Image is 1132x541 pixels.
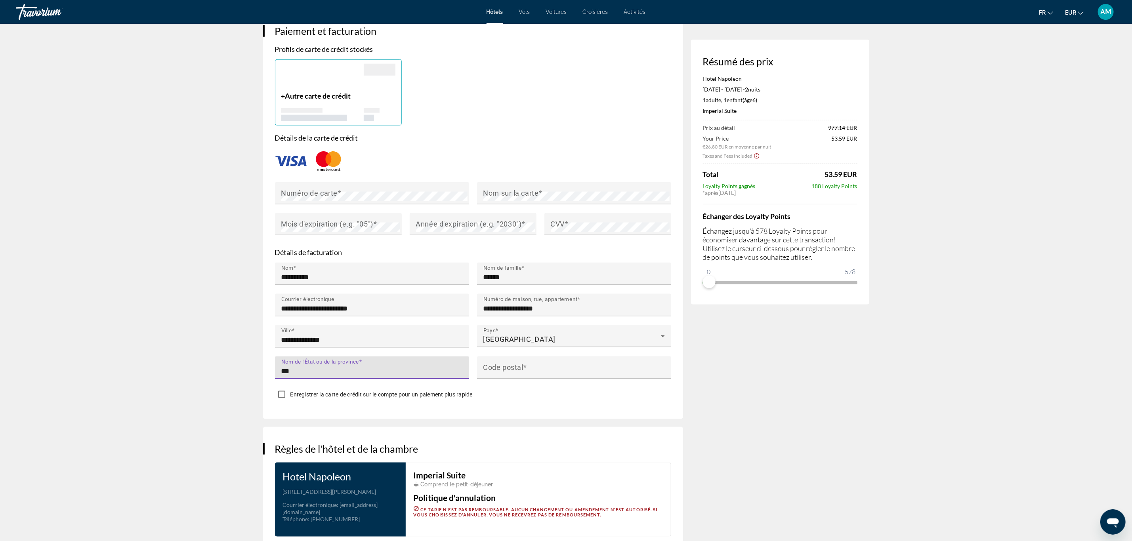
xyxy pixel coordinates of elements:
[703,183,756,189] span: Loyalty Points gagnés
[421,481,493,488] span: Comprend le petit-déjeuner
[290,391,473,398] span: Enregistrer la carte de crédit sur le compte pour un paiement plus rapide
[487,9,503,15] a: Hôtels
[706,97,722,103] span: Adulte
[483,335,556,343] span: [GEOGRAPHIC_DATA]
[281,220,373,228] mat-label: Mois d'expiration (e.g. "05")
[414,493,663,502] h3: Politique d'annulation
[705,189,719,196] span: après
[414,507,658,517] span: Ce tarif n'est pas remboursable. Aucun changement ou amendement n'est autorisé. Si vous choisisse...
[703,170,719,179] span: Total
[1039,10,1046,16] span: fr
[546,9,567,15] a: Voitures
[748,86,761,93] span: nuits
[744,97,753,103] span: Âge
[283,501,378,515] span: : [EMAIL_ADDRESS][DOMAIN_NAME]
[281,91,364,100] p: +
[703,107,857,114] p: Imperial Suite
[583,9,608,15] a: Croisières
[812,183,857,189] span: 188 Loyalty Points
[1096,4,1116,20] button: User Menu
[283,471,398,482] h3: Hotel Napoleon
[275,443,671,455] h3: Règles de l'hôtel et de la chambre
[703,97,722,103] span: 1
[1100,8,1111,16] span: AM
[16,2,95,22] a: Travorium
[483,327,496,333] mat-label: Pays
[703,75,857,82] p: Hotel Napoleon
[703,227,857,261] p: Échangez jusqu'à 578 Loyalty Points pour économiser davantage sur cette transaction! Utilisez le ...
[275,248,671,257] p: Détails de facturation
[281,189,338,197] mat-label: Numéro de carte
[703,135,771,142] span: Your Price
[703,212,857,221] h4: Échanger des Loyalty Points
[825,170,857,179] span: 53.59 EUR
[283,501,337,508] span: Courrier électronique
[727,97,743,103] span: Enfant
[703,152,760,160] button: Show Taxes and Fees breakdown
[275,133,671,142] p: Détails de la carte de crédit
[722,97,758,103] span: , 1
[703,86,857,93] p: [DATE] - [DATE] -
[275,156,307,166] img: VISA.svg
[308,516,360,522] span: : [PHONE_NUMBER]
[727,97,758,103] span: ( 6)
[275,45,671,53] p: Profils de carte de crédit stockés
[754,152,760,159] button: Show Taxes and Fees disclaimer
[1039,7,1053,18] button: Change language
[1065,7,1084,18] button: Change currency
[275,25,671,37] h3: Paiement et facturation
[844,267,857,276] span: 578
[283,516,308,522] span: Téléphone
[624,9,646,15] a: Activités
[283,488,398,495] p: [STREET_ADDRESS][PERSON_NAME]
[281,358,359,365] mat-label: Nom de l'État ou de la province
[703,281,857,283] ngx-slider: ngx-slider
[285,91,351,100] span: Autre carte de crédit
[519,9,530,15] a: Vols
[483,265,522,271] mat-label: Nom de famille
[416,220,522,228] mat-label: Année d'expiration (e.g. "2030")
[281,296,334,302] mat-label: Courrier électronique
[706,267,712,276] span: 0
[703,55,857,67] h3: Résumé des prix
[414,471,663,480] h3: Imperial Suite
[551,220,565,228] mat-label: CVV
[281,265,294,271] mat-label: Nom
[483,189,539,197] mat-label: Nom sur la carte
[703,124,735,131] span: Prix au détail
[703,153,753,159] span: Taxes and Fees Included
[703,144,771,150] span: €26.80 EUR en moyenne par nuit
[483,363,523,371] mat-label: Code postal
[313,148,344,174] img: MAST.svg
[281,327,292,333] mat-label: Ville
[745,86,748,93] span: 2
[703,189,857,196] div: * [DATE]
[1065,10,1076,16] span: EUR
[828,124,857,131] span: 977.14 EUR
[483,296,578,302] mat-label: Numéro de maison, rue, appartement
[832,135,857,150] span: 53.59 EUR
[1100,509,1126,535] iframe: Bouton de lancement de la fenêtre de messagerie
[703,276,716,288] span: ngx-slider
